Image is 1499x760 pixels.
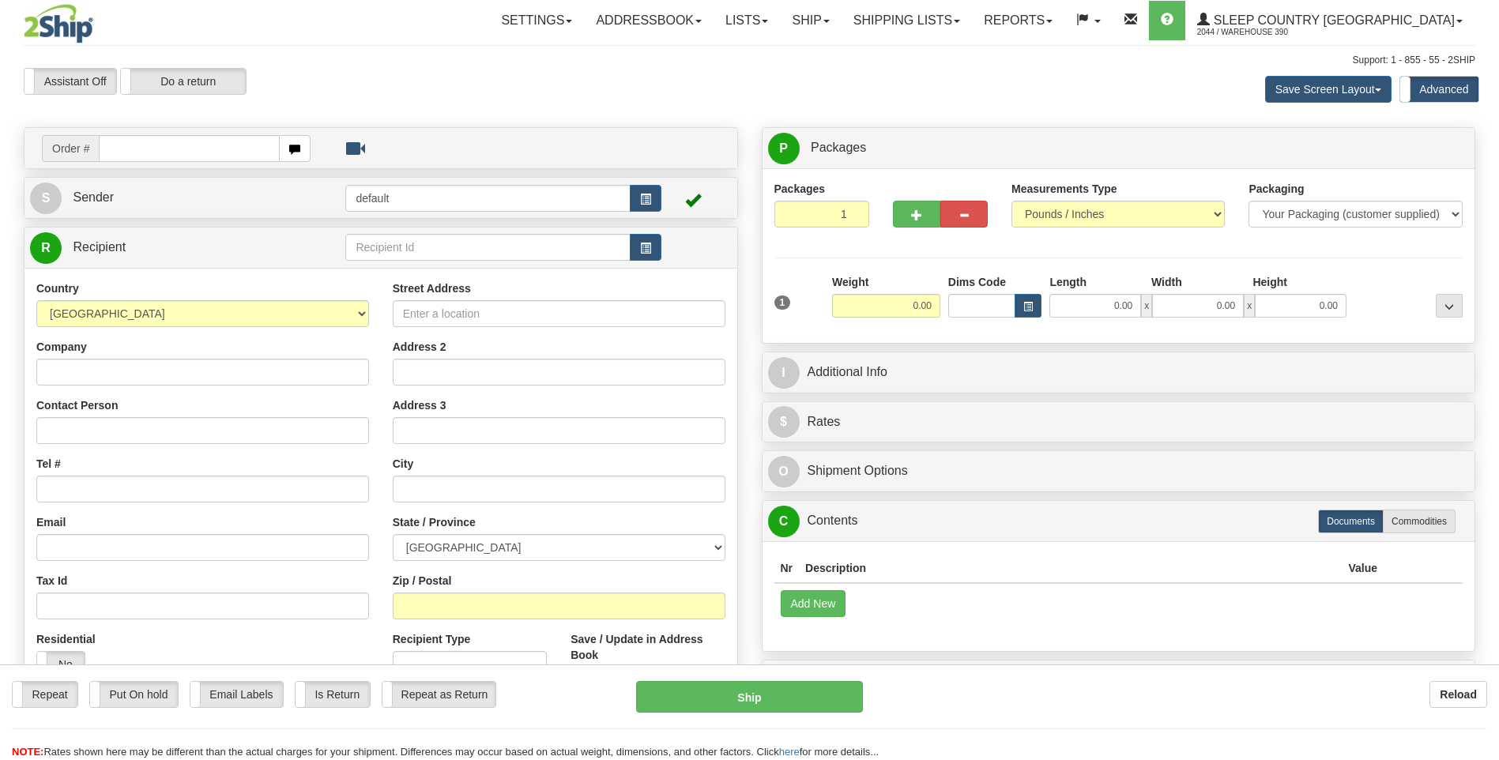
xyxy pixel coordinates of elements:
[393,456,413,472] label: City
[1151,274,1182,290] label: Width
[1318,510,1384,533] label: Documents
[489,1,584,40] a: Settings
[842,1,972,40] a: Shipping lists
[768,357,800,389] span: I
[393,300,725,327] input: Enter a location
[781,590,846,617] button: Add New
[24,4,93,43] img: logo2044.jpg
[24,54,1475,67] div: Support: 1 - 855 - 55 - 2SHIP
[1249,181,1304,197] label: Packaging
[768,356,1470,389] a: IAdditional Info
[13,682,77,707] label: Repeat
[36,339,87,355] label: Company
[768,133,800,164] span: P
[36,573,67,589] label: Tax Id
[30,182,345,214] a: S Sender
[1463,299,1497,461] iframe: chat widget
[296,682,370,707] label: Is Return
[779,746,800,758] a: here
[768,406,800,438] span: $
[768,506,800,537] span: C
[190,682,283,707] label: Email Labels
[345,185,630,212] input: Sender Id
[24,69,116,94] label: Assistant Off
[1252,274,1287,290] label: Height
[30,182,62,214] span: S
[1244,294,1255,318] span: x
[73,190,114,204] span: Sender
[948,274,1006,290] label: Dims Code
[774,554,800,583] th: Nr
[393,514,476,530] label: State / Province
[30,231,311,264] a: R Recipient
[37,652,85,677] label: No
[36,397,118,413] label: Contact Person
[571,631,725,663] label: Save / Update in Address Book
[1197,24,1316,40] span: 2044 / Warehouse 390
[1383,510,1456,533] label: Commodities
[1400,77,1478,102] label: Advanced
[1429,681,1487,708] button: Reload
[768,406,1470,438] a: $Rates
[393,280,471,296] label: Street Address
[1265,76,1392,103] button: Save Screen Layout
[393,339,446,355] label: Address 2
[774,181,826,197] label: Packages
[714,1,780,40] a: Lists
[382,682,495,707] label: Repeat as Return
[832,274,868,290] label: Weight
[73,240,126,254] span: Recipient
[768,455,1470,487] a: OShipment Options
[1011,181,1117,197] label: Measurements Type
[36,631,96,647] label: Residential
[1436,294,1463,318] div: ...
[90,682,178,707] label: Put On hold
[768,456,800,487] span: O
[768,505,1470,537] a: CContents
[393,573,452,589] label: Zip / Postal
[121,69,246,94] label: Do a return
[36,514,66,530] label: Email
[1141,294,1152,318] span: x
[1049,274,1087,290] label: Length
[636,681,862,713] button: Ship
[393,631,471,647] label: Recipient Type
[36,280,79,296] label: Country
[774,295,791,310] span: 1
[799,554,1342,583] th: Description
[1210,13,1455,27] span: Sleep Country [GEOGRAPHIC_DATA]
[12,746,43,758] span: NOTE:
[1342,554,1384,583] th: Value
[1440,688,1477,701] b: Reload
[30,232,62,264] span: R
[780,1,841,40] a: Ship
[768,132,1470,164] a: P Packages
[42,135,99,162] span: Order #
[345,234,630,261] input: Recipient Id
[811,141,866,154] span: Packages
[972,1,1064,40] a: Reports
[1185,1,1475,40] a: Sleep Country [GEOGRAPHIC_DATA] 2044 / Warehouse 390
[584,1,714,40] a: Addressbook
[393,397,446,413] label: Address 3
[36,456,61,472] label: Tel #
